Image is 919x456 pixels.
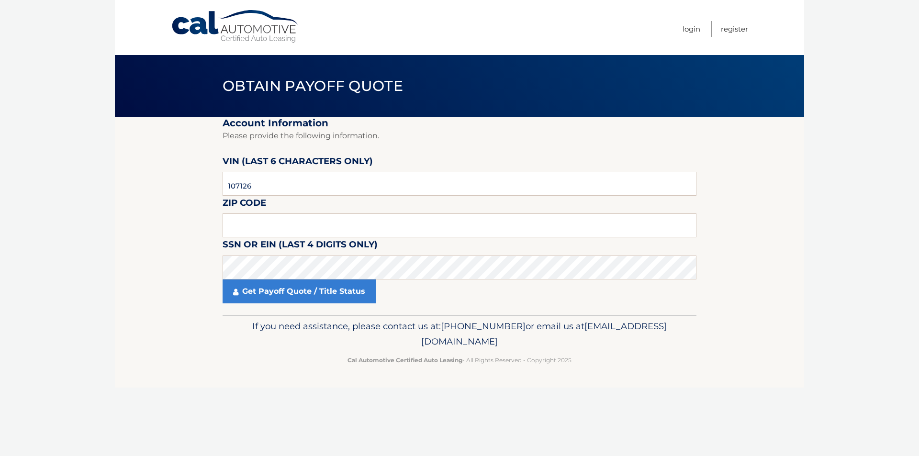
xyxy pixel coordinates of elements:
label: VIN (last 6 characters only) [223,154,373,172]
span: Obtain Payoff Quote [223,77,403,95]
p: - All Rights Reserved - Copyright 2025 [229,355,690,365]
p: Please provide the following information. [223,129,696,143]
p: If you need assistance, please contact us at: or email us at [229,319,690,349]
label: Zip Code [223,196,266,213]
a: Get Payoff Quote / Title Status [223,279,376,303]
a: Cal Automotive [171,10,300,44]
h2: Account Information [223,117,696,129]
a: Login [683,21,700,37]
a: Register [721,21,748,37]
span: [PHONE_NUMBER] [441,321,526,332]
label: SSN or EIN (last 4 digits only) [223,237,378,255]
strong: Cal Automotive Certified Auto Leasing [347,356,462,364]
